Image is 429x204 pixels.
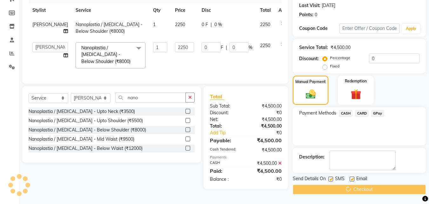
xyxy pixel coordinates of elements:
span: Email [356,175,367,183]
button: Apply [402,24,420,33]
span: CASH [339,110,352,117]
img: _cash.svg [303,88,319,100]
div: ₹0 [246,109,286,116]
div: CASH [205,160,246,167]
input: Enter Offer / Coupon Code [339,24,399,33]
span: CARD [355,110,369,117]
div: ₹4,500.00 [246,160,286,167]
span: 2250 [175,22,185,27]
span: Nanoplastia / [MEDICAL_DATA] - Below Shoulder (₹8000) [81,45,131,64]
span: | [211,21,212,28]
div: Discount: [205,109,246,116]
div: ₹4,500.00 [246,167,286,175]
div: Net: [205,116,246,123]
div: Total: [205,123,246,130]
a: Add Tip [205,130,252,136]
span: [PERSON_NAME] [32,22,68,27]
span: GPay [371,110,384,117]
div: Paid: [205,167,246,175]
span: 1 [153,22,156,27]
span: Total [210,93,225,100]
span: Payment Methods [299,110,336,116]
div: Nanoplastia / [MEDICAL_DATA] - Upto Neck (₹3500) [29,108,135,115]
th: Service [72,3,149,18]
div: Last Visit: [299,2,320,9]
div: ₹4,500.00 [246,103,286,109]
label: Redemption [345,78,367,84]
div: 0 [315,11,317,18]
div: Balance : [205,176,246,183]
span: 0 % [214,21,222,28]
div: Nanoplastia / [MEDICAL_DATA] - Upto Shoulder (₹5500) [29,117,143,124]
div: Payments [210,155,282,160]
div: Service Total: [299,44,328,51]
th: Disc [198,3,256,18]
th: Action [275,3,296,18]
div: Nanoplastia / [MEDICAL_DATA] - Mid Waist (₹9500) [29,136,134,143]
div: Nanoplastia / [MEDICAL_DATA] - Below Waist (₹12000) [29,145,143,152]
span: | [226,44,227,51]
span: F [221,44,223,51]
div: Nanoplastia / [MEDICAL_DATA] - Below Shoulder (₹8000) [29,127,146,133]
a: x [131,59,133,64]
div: Description: [299,154,325,160]
input: Search or Scan [115,93,186,102]
span: % [249,44,252,51]
label: Percentage [330,55,350,61]
img: _gift.svg [347,88,365,101]
div: ₹0 [246,176,286,183]
th: Price [171,3,198,18]
span: Nanoplastia / [MEDICAL_DATA] - Below Shoulder (₹8000) [76,22,143,34]
span: 2250 [260,43,270,48]
div: ₹0 [253,130,287,136]
th: Total [256,3,275,18]
div: Coupon Code [299,25,339,32]
div: ₹4,500.00 [246,123,286,130]
label: Manual Payment [295,79,326,85]
span: 0 F [202,21,208,28]
span: Send Details On [293,175,326,183]
th: Stylist [29,3,72,18]
div: Payable: [205,137,246,144]
span: 2250 [260,22,270,27]
div: Points: [299,11,313,18]
div: [DATE] [322,2,335,9]
div: ₹4,500.00 [246,116,286,123]
label: Fixed [330,63,339,69]
div: ₹4,500.00 [246,137,286,144]
div: ₹4,500.00 [246,147,286,153]
div: Sub Total: [205,103,246,109]
div: Discount: [299,55,319,62]
div: Cash Tendered: [205,147,246,153]
th: Qty [149,3,171,18]
div: ₹4,500.00 [331,44,351,51]
span: SMS [335,175,345,183]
